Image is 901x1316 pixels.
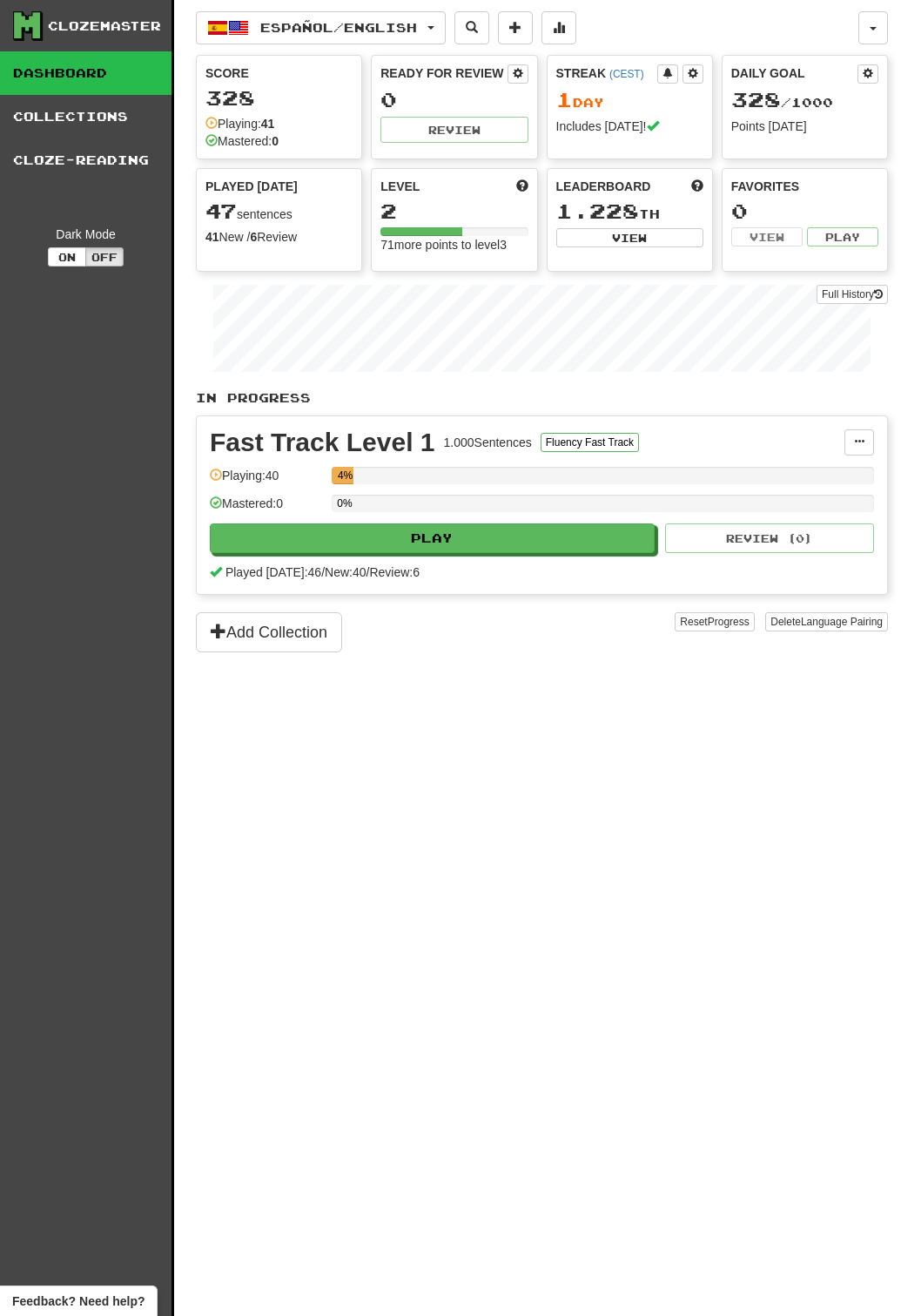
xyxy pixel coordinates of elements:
div: Playing: 40 [210,467,323,496]
strong: 6 [250,230,257,244]
button: ResetProgress [675,612,754,631]
span: 328 [731,87,781,111]
button: View [556,228,703,247]
button: DeleteLanguage Pairing [765,612,888,631]
div: Dark Mode [13,226,158,243]
div: Day [556,89,703,111]
button: Español/English [196,11,446,44]
div: Clozemaster [48,17,161,35]
a: (CEST) [609,68,644,80]
button: Play [807,227,878,246]
div: 0 [380,89,528,111]
div: New / Review [205,228,353,246]
div: 71 more points to level 3 [380,236,528,253]
button: Play [210,523,655,553]
div: th [556,200,703,223]
span: / 1000 [731,95,833,110]
span: This week in points, UTC [691,178,703,195]
span: 1.228 [556,199,639,223]
div: Daily Goal [731,64,857,84]
button: Off [85,247,124,267]
div: Score [205,64,353,82]
div: Points [DATE] [731,118,878,135]
span: Review: 6 [369,565,420,579]
span: Played [DATE]: 46 [225,565,321,579]
strong: 41 [261,117,275,131]
div: Mastered: [205,132,279,150]
span: Español / English [260,20,417,35]
span: Level [380,178,420,195]
div: Includes [DATE]! [556,118,703,135]
span: Score more points to level up [516,178,528,195]
button: Add Collection [196,612,342,652]
div: 4% [337,467,353,484]
span: 47 [205,199,237,223]
button: Add sentence to collection [498,11,533,44]
span: 1 [556,87,573,111]
strong: 41 [205,230,219,244]
a: Full History [817,285,888,304]
button: On [48,247,86,267]
div: 0 [731,200,878,222]
p: In Progress [196,389,888,407]
span: New: 40 [325,565,366,579]
div: Mastered: 0 [210,495,323,523]
button: Fluency Fast Track [541,433,639,452]
div: sentences [205,200,353,223]
button: Review [380,117,528,143]
strong: 0 [272,134,279,148]
button: Review (0) [665,523,874,553]
button: Search sentences [454,11,489,44]
span: / [321,565,325,579]
button: More stats [541,11,576,44]
span: Open feedback widget [12,1292,145,1310]
div: Favorites [731,178,878,195]
div: Streak [556,64,657,82]
div: Playing: [205,115,274,132]
span: Leaderboard [556,178,651,195]
div: Ready for Review [380,64,507,82]
div: 328 [205,87,353,109]
div: 1.000 Sentences [444,434,532,451]
div: 2 [380,200,528,222]
span: Language Pairing [801,616,883,628]
span: Progress [708,616,750,628]
div: Fast Track Level 1 [210,429,435,456]
span: Played [DATE] [205,178,298,195]
button: View [731,227,803,246]
span: / [366,565,370,579]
